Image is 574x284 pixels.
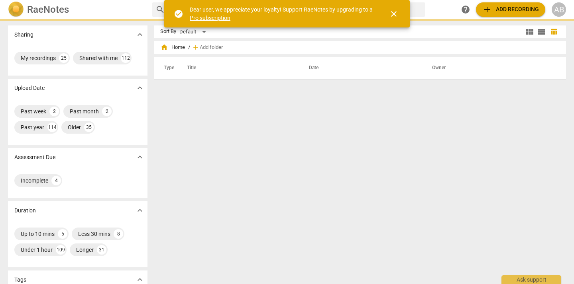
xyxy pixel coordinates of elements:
[27,4,69,15] h2: RaeNotes
[174,9,183,19] span: check_circle
[389,9,399,19] span: close
[155,5,165,14] span: search
[14,84,45,92] p: Upload Date
[76,246,94,254] div: Longer
[548,26,560,38] button: Table view
[384,4,403,23] button: Close
[135,206,145,215] span: expand_more
[14,206,36,215] p: Duration
[135,83,145,93] span: expand_more
[135,30,145,39] span: expand_more
[177,57,299,79] th: Title
[59,53,69,63] div: 25
[537,27,546,37] span: view_list
[21,230,55,238] div: Up to 10 mins
[21,246,53,254] div: Under 1 hour
[134,151,146,163] button: Show more
[14,153,55,161] p: Assessment Due
[458,2,473,17] a: Help
[56,245,65,255] div: 109
[21,54,56,62] div: My recordings
[97,245,106,255] div: 31
[550,28,558,35] span: table_chart
[501,275,561,284] div: Ask support
[190,6,375,22] div: Dear user, we appreciate your loyalty! Support RaeNotes by upgrading to a
[47,123,57,132] div: 114
[135,152,145,162] span: expand_more
[21,123,44,131] div: Past year
[49,107,59,116] div: 2
[482,5,492,14] span: add
[299,57,423,79] th: Date
[423,57,558,79] th: Owner
[8,2,146,18] a: LogoRaeNotes
[114,229,123,239] div: 8
[160,43,185,51] span: Home
[51,176,61,185] div: 4
[190,15,230,21] a: Pro subscription
[134,29,146,41] button: Show more
[536,26,548,38] button: List view
[14,276,26,284] p: Tags
[78,230,110,238] div: Less 30 mins
[134,82,146,94] button: Show more
[179,25,209,38] div: Default
[68,123,81,131] div: Older
[482,5,539,14] span: Add recording
[188,45,190,51] span: /
[552,2,566,17] button: AB
[160,29,176,35] div: Sort By
[21,177,48,185] div: Incomplete
[121,53,130,63] div: 112
[84,123,94,132] div: 35
[102,107,112,116] div: 2
[200,45,223,51] span: Add folder
[192,43,200,51] span: add
[524,26,536,38] button: Tile view
[160,43,168,51] span: home
[14,31,33,39] p: Sharing
[21,107,46,115] div: Past week
[134,204,146,216] button: Show more
[70,107,99,115] div: Past month
[476,2,545,17] button: Upload
[525,27,535,37] span: view_module
[58,229,67,239] div: 5
[79,54,118,62] div: Shared with me
[8,2,24,18] img: Logo
[157,57,177,79] th: Type
[461,5,470,14] span: help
